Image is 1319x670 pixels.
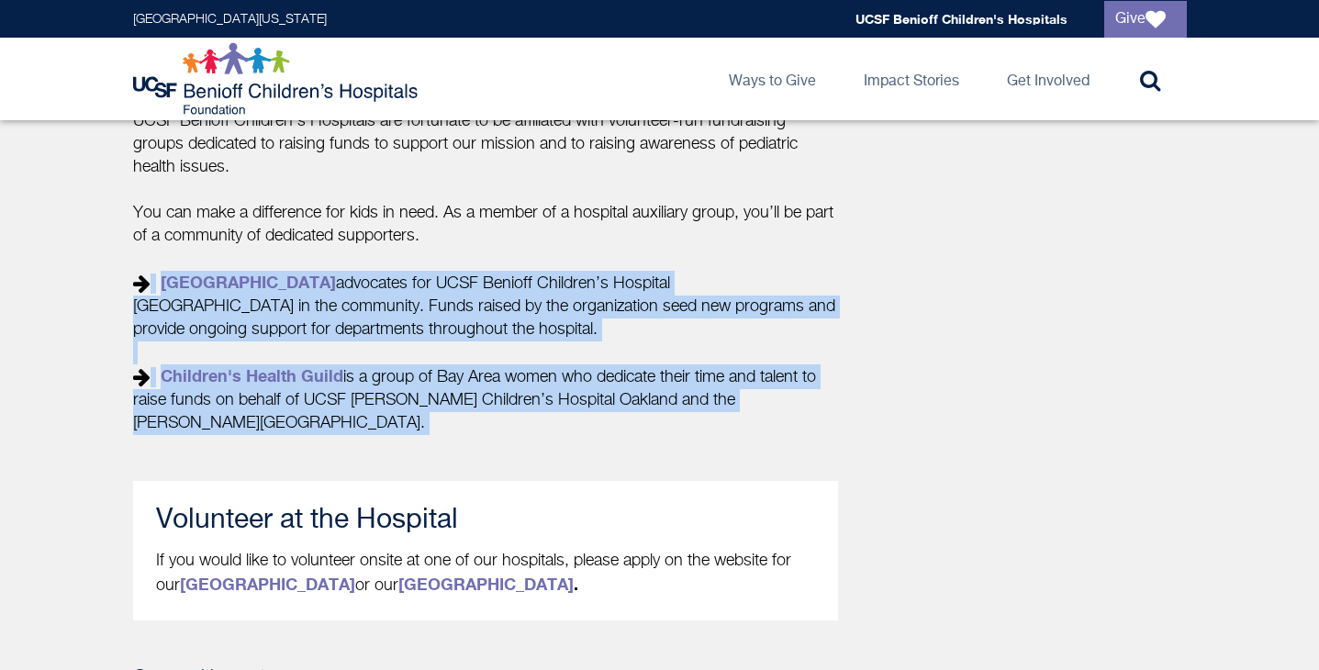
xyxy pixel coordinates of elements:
a: Get Involved [992,38,1104,120]
strong: [GEOGRAPHIC_DATA] [180,574,355,594]
a: Ways to Give [714,38,831,120]
a: UCSF Benioff Children's Hospitals [855,11,1067,27]
strong: . [398,574,578,594]
a: Children's Health Guild [161,365,343,385]
a: [GEOGRAPHIC_DATA] [180,577,355,594]
a: Give [1104,1,1187,38]
img: Logo for UCSF Benioff Children's Hospitals Foundation [133,42,422,116]
p: If you would like to volunteer onsite at one of our hospitals, please apply on the website for ou... [156,550,815,597]
a: [GEOGRAPHIC_DATA] [161,272,336,292]
p: You can make a difference for kids in need. As a member of a hospital auxiliary group, you’ll be ... [133,202,838,435]
a: [GEOGRAPHIC_DATA] [398,574,574,594]
a: Impact Stories [849,38,974,120]
p: UCSF Benioff Children’s Hospitals are fortunate to be affiliated with volunteer-run fundraising g... [133,110,838,179]
a: [GEOGRAPHIC_DATA][US_STATE] [133,13,327,26]
h3: Volunteer at the Hospital [156,504,815,537]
